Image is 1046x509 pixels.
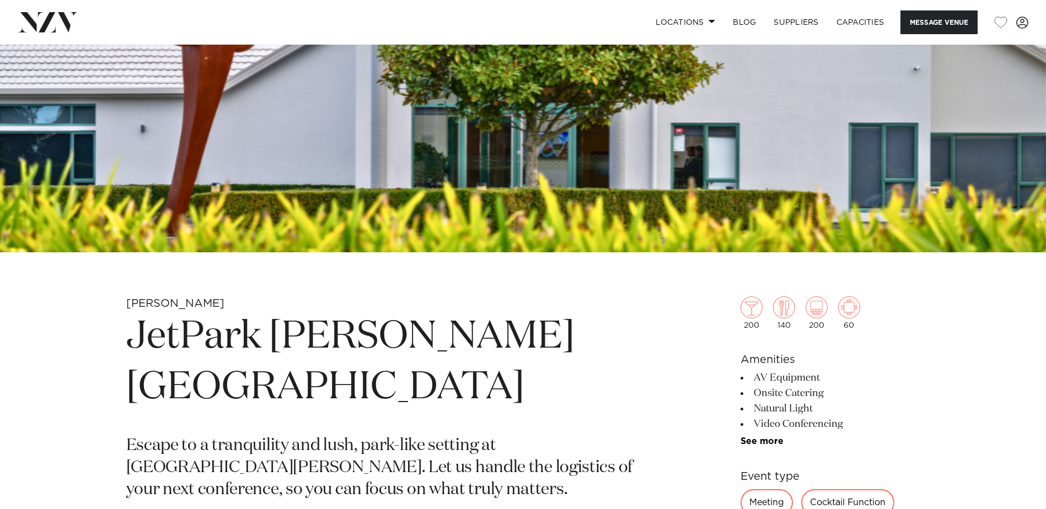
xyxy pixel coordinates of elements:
[126,312,662,413] h1: JetPark [PERSON_NAME][GEOGRAPHIC_DATA]
[647,10,724,34] a: Locations
[838,296,860,318] img: meeting.png
[765,10,827,34] a: SUPPLIERS
[741,401,920,416] li: Natural Light
[741,416,920,432] li: Video Conferencing
[741,386,920,401] li: Onsite Catering
[18,12,78,32] img: nzv-logo.png
[126,435,662,501] p: Escape to a tranquility and lush, park-like setting at [GEOGRAPHIC_DATA][PERSON_NAME]. Let us han...
[900,10,978,34] button: Message Venue
[741,370,920,386] li: AV Equipment
[806,296,828,318] img: theatre.png
[773,296,795,318] img: dining.png
[773,296,795,329] div: 140
[724,10,765,34] a: BLOG
[828,10,893,34] a: Capacities
[838,296,860,329] div: 60
[741,296,763,329] div: 200
[741,468,920,485] h6: Event type
[126,298,224,309] small: [PERSON_NAME]
[741,351,920,368] h6: Amenities
[741,296,763,318] img: cocktail.png
[806,296,828,329] div: 200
